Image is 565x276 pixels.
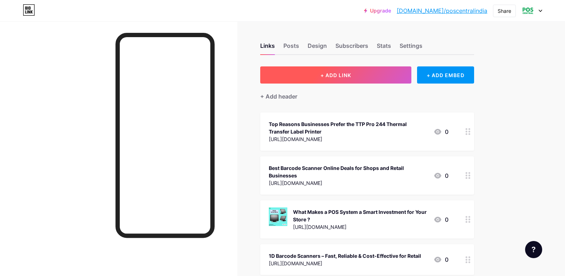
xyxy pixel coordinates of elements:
div: Settings [400,41,422,54]
div: v 4.0.25 [20,11,35,17]
div: 0 [433,215,448,224]
div: Design [308,41,327,54]
div: Links [260,41,275,54]
div: 0 [433,171,448,180]
img: poscentralindia [521,4,535,17]
div: Keywords by Traffic [79,42,120,47]
div: + Add header [260,92,297,101]
img: website_grey.svg [11,19,17,24]
div: Subscribers [335,41,368,54]
div: Top Reasons Businesses Prefer the TTP Pro 244 Thermal Transfer Label Printer [269,120,428,135]
a: Upgrade [364,8,391,14]
img: tab_keywords_by_traffic_grey.svg [71,41,77,47]
div: Domain: [DOMAIN_NAME] [19,19,78,24]
a: [DOMAIN_NAME]/poscentralindia [397,6,487,15]
div: Share [498,7,511,15]
div: Best Barcode Scanner Online Deals for Shops and Retail Businesses [269,164,428,179]
img: tab_domain_overview_orange.svg [19,41,25,47]
span: + ADD LINK [320,72,351,78]
div: Posts [283,41,299,54]
div: [URL][DOMAIN_NAME] [293,223,428,231]
div: What Makes a POS System a Smart Investment for Your Store ? [293,208,428,223]
div: [URL][DOMAIN_NAME] [269,135,428,143]
img: logo_orange.svg [11,11,17,17]
div: 1D Barcode Scanners – Fast, Reliable & Cost-Effective for Retail [269,252,421,260]
div: 0 [433,127,448,136]
div: [URL][DOMAIN_NAME] [269,260,421,267]
img: What Makes a POS System a Smart Investment for Your Store ? [269,207,287,226]
div: Stats [377,41,391,54]
div: 0 [433,255,448,264]
div: + ADD EMBED [417,66,474,84]
div: Domain Overview [27,42,64,47]
div: [URL][DOMAIN_NAME] [269,179,428,187]
button: + ADD LINK [260,66,412,84]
